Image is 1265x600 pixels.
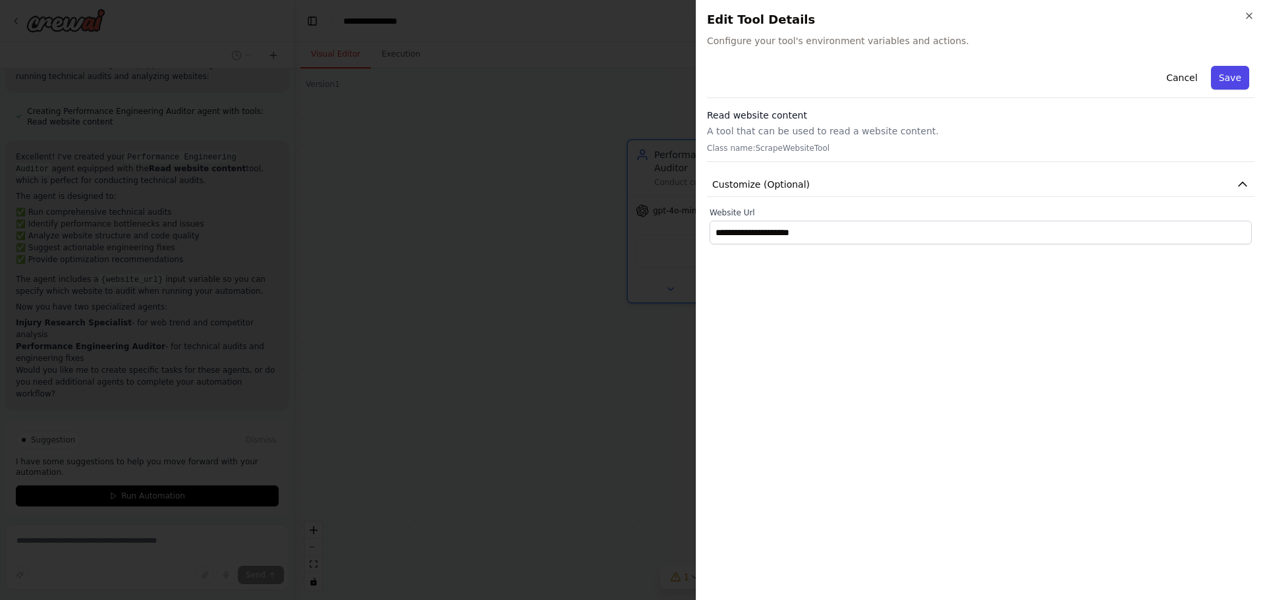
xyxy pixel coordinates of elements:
[1211,66,1249,90] button: Save
[707,109,1254,122] h3: Read website content
[707,11,1254,29] h2: Edit Tool Details
[707,173,1254,197] button: Customize (Optional)
[1158,66,1205,90] button: Cancel
[707,34,1254,47] span: Configure your tool's environment variables and actions.
[712,178,810,191] span: Customize (Optional)
[710,207,1252,218] label: Website Url
[707,143,1254,153] p: Class name: ScrapeWebsiteTool
[707,124,1254,138] p: A tool that can be used to read a website content.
